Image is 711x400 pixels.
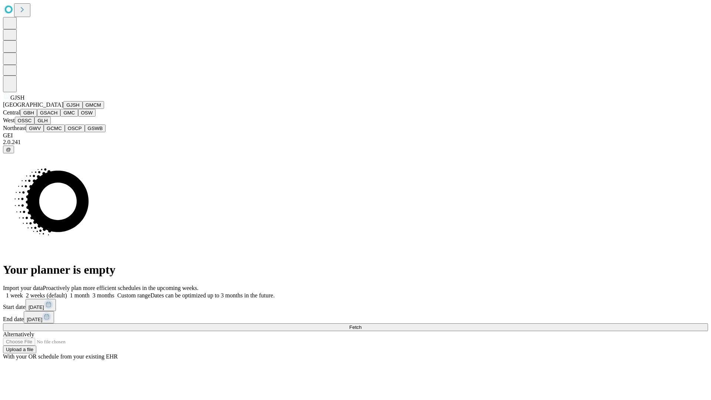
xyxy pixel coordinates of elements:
[3,346,36,353] button: Upload a file
[6,147,11,152] span: @
[15,117,35,124] button: OSSC
[3,311,708,323] div: End date
[3,132,708,139] div: GEI
[3,146,14,153] button: @
[20,109,37,117] button: GBH
[3,263,708,277] h1: Your planner is empty
[34,117,50,124] button: GLH
[29,304,44,310] span: [DATE]
[117,292,150,299] span: Custom range
[78,109,96,117] button: OSW
[3,109,20,116] span: Central
[27,317,42,322] span: [DATE]
[93,292,114,299] span: 3 months
[3,299,708,311] div: Start date
[60,109,78,117] button: GMC
[43,285,198,291] span: Proactively plan more efficient schedules in the upcoming weeks.
[83,101,104,109] button: GMCM
[3,331,34,337] span: Alternatively
[85,124,106,132] button: GSWB
[349,324,361,330] span: Fetch
[44,124,65,132] button: GCMC
[63,101,83,109] button: GJSH
[26,124,44,132] button: GWV
[3,125,26,131] span: Northeast
[26,292,67,299] span: 2 weeks (default)
[3,323,708,331] button: Fetch
[3,117,15,123] span: West
[24,311,54,323] button: [DATE]
[150,292,274,299] span: Dates can be optimized up to 3 months in the future.
[6,292,23,299] span: 1 week
[26,299,56,311] button: [DATE]
[3,139,708,146] div: 2.0.241
[10,94,24,101] span: GJSH
[3,101,63,108] span: [GEOGRAPHIC_DATA]
[3,285,43,291] span: Import your data
[65,124,85,132] button: OSCP
[70,292,90,299] span: 1 month
[3,353,118,360] span: With your OR schedule from your existing EHR
[37,109,60,117] button: GSACH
